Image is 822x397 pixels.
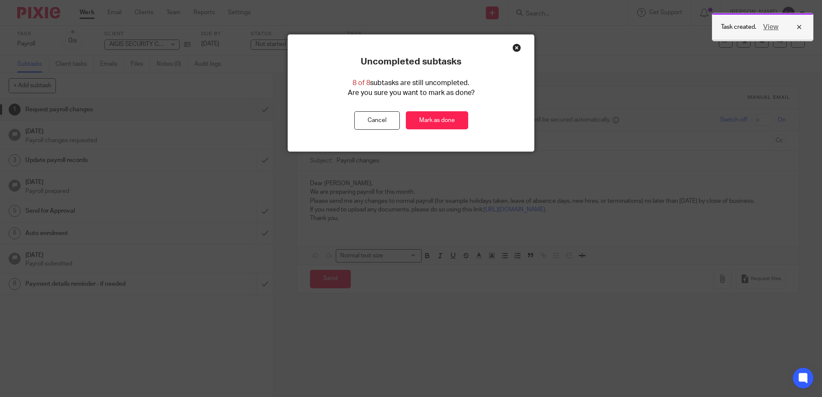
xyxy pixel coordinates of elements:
a: Mark as done [406,111,468,130]
p: Are you sure you want to mark as done? [348,88,475,98]
span: 8 of 8 [353,79,370,86]
p: subtasks are still uncompleted. [353,78,469,88]
p: Uncompleted subtasks [361,56,461,67]
p: Task created. [721,23,756,31]
div: Close this dialog window [512,43,521,52]
button: View [761,22,781,32]
button: Cancel [354,111,400,130]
